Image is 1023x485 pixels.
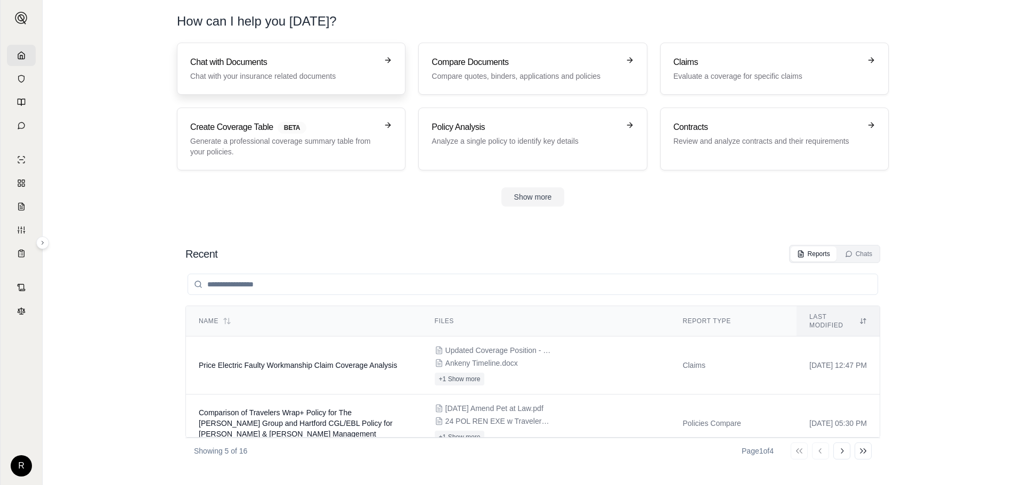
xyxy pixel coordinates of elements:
[422,306,670,336] th: Files
[7,45,36,66] a: Home
[673,56,860,69] h3: Claims
[7,172,36,194] a: Policy Comparisons
[190,136,377,157] p: Generate a professional coverage summary table from your policies.
[660,43,889,95] a: ClaimsEvaluate a coverage for specific claims
[435,431,485,443] button: +1 Show more
[809,313,867,330] div: Last modified
[185,246,217,261] h2: Recent
[7,68,36,89] a: Documents Vault
[194,446,247,456] p: Showing 5 of 16
[660,108,889,170] a: ContractsReview and analyze contracts and their requirements
[177,108,405,170] a: Create Coverage TableBETAGenerate a professional coverage summary table from your policies.
[11,455,32,476] div: R
[845,250,872,258] div: Chats
[673,136,860,146] p: Review and analyze contracts and their requirements
[7,115,36,136] a: Chat
[797,394,880,453] td: [DATE] 05:30 PM
[670,394,797,453] td: Policies Compare
[190,121,377,134] h3: Create Coverage Table
[418,43,647,95] a: Compare DocumentsCompare quotes, binders, applications and policies
[435,373,485,385] button: +1 Show more
[7,243,36,264] a: Coverage Table
[742,446,774,456] div: Page 1 of 4
[7,219,36,241] a: Custom Report
[190,56,377,69] h3: Chat with Documents
[670,306,797,336] th: Report Type
[7,149,36,170] a: Single Policy
[199,361,397,369] span: Price Electric Faulty Workmanship Claim Coverage Analysis
[177,13,889,30] h1: How can I help you [DATE]?
[501,187,565,207] button: Show more
[432,121,619,134] h3: Policy Analysis
[7,277,36,298] a: Contract Analysis
[797,250,830,258] div: Reports
[797,336,880,394] td: [DATE] 12:47 PM
[673,71,860,81] p: Evaluate a coverage for specific claims
[36,236,49,249] button: Expand sidebar
[278,122,306,134] span: BETA
[15,12,28,24] img: Expand sidebar
[445,416,552,426] span: 24 POL REN EXE w Travelers.pdf
[199,408,393,438] span: Comparison of Travelers Wrap+ Policy for The Sargent Group and Hartford CGL/EBL Policy for Todd &...
[791,246,837,261] button: Reports
[190,71,377,81] p: Chat with your insurance related documents
[445,358,518,368] span: Ankeny Timeline.docx
[670,336,797,394] td: Claims
[418,108,647,170] a: Policy AnalysisAnalyze a single policy to identify key details
[839,246,879,261] button: Chats
[432,136,619,146] p: Analyze a single policy to identify key details
[432,71,619,81] p: Compare quotes, binders, applications and policies
[199,317,409,325] div: Name
[7,196,36,217] a: Claim Coverage
[432,56,619,69] h3: Compare Documents
[7,92,36,113] a: Prompt Library
[445,403,543,414] span: 2024.06.27 Amend Pet at Law.pdf
[7,300,36,322] a: Legal Search Engine
[177,43,405,95] a: Chat with DocumentsChat with your insurance related documents
[673,121,860,134] h3: Contracts
[11,7,32,29] button: Expand sidebar
[445,345,552,356] span: Updated Coverage Position - 38020 - Price Electric - Schneider Claim.pdf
